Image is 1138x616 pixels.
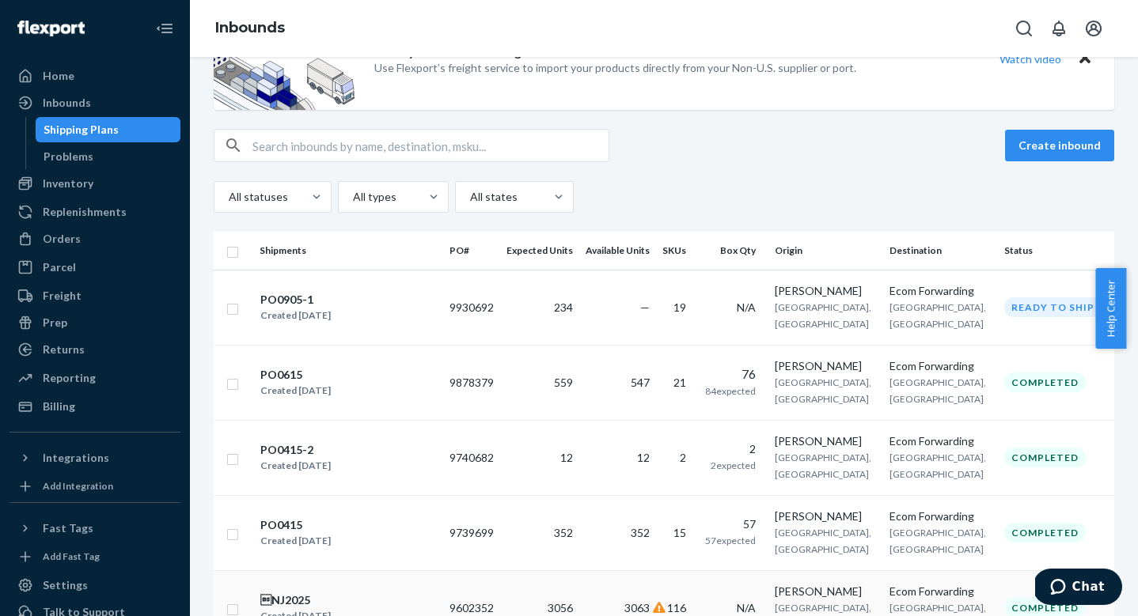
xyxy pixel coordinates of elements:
span: 3063 [624,601,650,614]
div: Add Integration [43,479,113,493]
span: 3056 [548,601,573,614]
span: 19 [673,300,686,314]
button: Close [1075,47,1095,70]
div: Problems [44,149,93,164]
div: Ecom Forwarding [890,508,992,524]
a: Orders [9,226,180,251]
div: Fast Tags [43,520,93,536]
a: Add Integration [9,477,180,496]
div: Ecom Forwarding [890,433,992,449]
th: Available Units [579,232,656,270]
div: Returns [43,342,85,357]
a: Settings [9,573,180,598]
div: PO0415 [260,517,331,533]
div: Prep [43,315,67,331]
button: Integrations [9,445,180,471]
a: Inventory [9,171,180,196]
span: — [640,300,650,314]
span: [GEOGRAPHIC_DATA], [GEOGRAPHIC_DATA] [890,527,986,555]
span: 2 [680,451,686,464]
button: Open notifications [1043,13,1075,44]
div: 57 [705,516,756,532]
div: Completed [1004,372,1086,392]
td: 9878379 [443,345,500,420]
button: Fast Tags [9,516,180,541]
input: All states [468,189,470,205]
button: Create inbound [1005,130,1114,161]
span: 352 [554,526,573,539]
a: Inbounds [9,90,180,115]
a: Prep [9,310,180,335]
span: N/A [737,300,756,314]
a: Returns [9,337,180,362]
a: Problems [36,144,181,169]
span: [GEOGRAPHIC_DATA], [GEOGRAPHIC_DATA] [890,376,986,405]
a: Shipping Plans [36,117,181,142]
div: Ready to ship [1004,297,1102,317]
span: 547 [631,376,650,389]
div: Home [43,68,74,84]
span: [GEOGRAPHIC_DATA], [GEOGRAPHIC_DATA] [775,376,871,405]
div: 76 [705,365,756,384]
span: 84 expected [705,385,756,397]
span: [GEOGRAPHIC_DATA], [GEOGRAPHIC_DATA] [890,301,986,330]
a: Add Fast Tag [9,547,180,566]
input: All statuses [227,189,229,205]
p: Use Flexport’s freight service to import your products directly from your Non-U.S. supplier or port. [374,60,856,76]
div: Replenishments [43,204,127,220]
button: Help Center [1095,268,1126,349]
span: [GEOGRAPHIC_DATA], [GEOGRAPHIC_DATA] [775,527,871,555]
div: Ecom Forwarding [890,358,992,374]
div: Freight [43,288,82,304]
input: All types [351,189,353,205]
div: [PERSON_NAME] [775,433,877,449]
div: Inventory [43,176,93,191]
div: NJ2025 [260,592,331,608]
div: Ecom Forwarding [890,584,992,599]
div: Completed [1004,523,1086,542]
a: Inbounds [215,19,285,36]
img: Flexport logo [17,21,85,36]
button: Open Search Box [1008,13,1040,44]
div: Completed [1004,448,1086,467]
div: Billing [43,399,75,414]
a: Parcel [9,255,180,280]
button: Close Navigation [149,13,180,44]
button: Watch video [989,47,1072,70]
div: Orders [43,231,81,247]
div: Created [DATE] [260,458,331,474]
th: Box Qty [699,232,768,270]
span: 116 [667,601,686,614]
th: Shipments [253,232,443,270]
div: Integrations [43,450,109,466]
div: Parcel [43,259,76,275]
div: PO0615 [260,367,331,383]
span: [GEOGRAPHIC_DATA], [GEOGRAPHIC_DATA] [890,452,986,480]
a: Reporting [9,365,180,391]
th: Destination [883,232,998,270]
th: SKUs [656,232,699,270]
input: Search inbounds by name, destination, msku... [252,130,609,161]
th: Origin [768,232,883,270]
td: 9739699 [443,495,500,570]
span: 12 [637,451,650,464]
span: 15 [673,526,686,539]
div: Shipping Plans [44,122,119,138]
ol: breadcrumbs [203,6,298,51]
div: Settings [43,577,88,593]
div: [PERSON_NAME] [775,584,877,599]
span: 21 [673,376,686,389]
th: Status [998,232,1114,270]
iframe: Opens a widget where you can chat to one of our agents [1035,569,1122,608]
td: 9930692 [443,270,500,345]
div: Add Fast Tag [43,550,100,563]
a: Billing [9,394,180,419]
div: Created [DATE] [260,308,331,323]
span: 234 [554,300,573,314]
a: Home [9,63,180,89]
div: PO0905-1 [260,292,331,308]
div: Created [DATE] [260,533,331,549]
div: 2 [705,441,756,457]
span: [GEOGRAPHIC_DATA], [GEOGRAPHIC_DATA] [775,452,871,480]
